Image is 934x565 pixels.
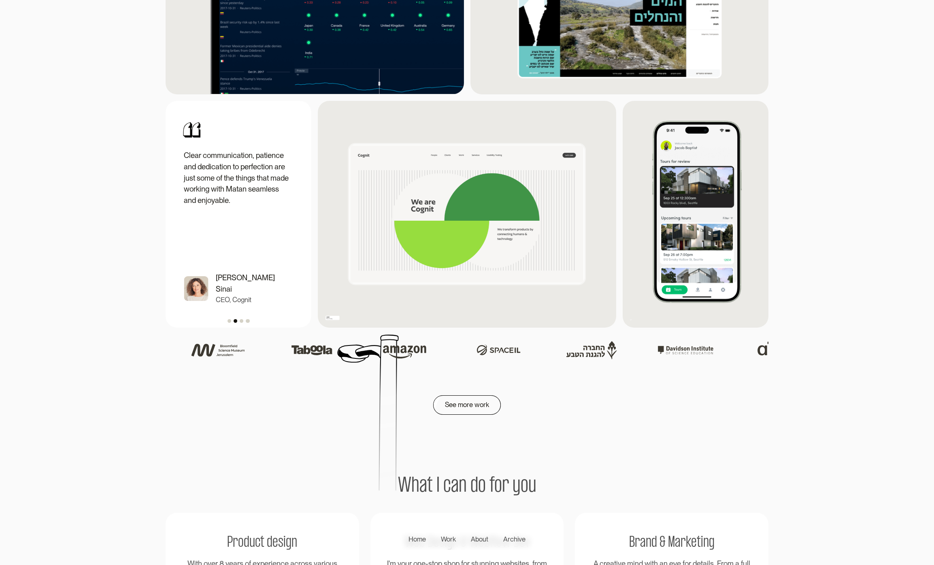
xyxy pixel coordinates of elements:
div: 2 of 4 [165,101,311,328]
h1: Brand & Marketing [629,535,715,550]
div: Archive [503,534,526,544]
div: Branding [330,318,332,320]
a: ShowdigsSaaSUX / UI [623,101,768,328]
div: Show slide 1 of 4 [228,319,231,323]
div: carousel [166,101,311,328]
div: 3 of 4 [311,101,457,328]
p: CEO, Cognit [216,295,251,305]
img: Moran sinai [184,276,208,301]
div: Show slide 4 of 4 [246,319,249,323]
div: See more work [445,399,489,411]
img: space IL logo [468,339,529,361]
img: SPNI logo [562,339,622,361]
img: aisap logo [749,332,809,368]
img: science museum logo [188,340,249,360]
p: [PERSON_NAME] Sinai [216,272,292,295]
img: davidson institute logo [655,342,716,358]
a: Work [433,532,463,546]
a: Home [401,532,433,546]
div: About [471,534,488,544]
a: See more work [433,395,501,415]
img: showdigs app screenshot [622,100,768,328]
div: Work [441,534,456,544]
h1: Product design [227,535,297,550]
div: Website [326,318,329,320]
div: Show slide 3 of 4 [240,319,243,323]
h1: Cognit [326,316,330,318]
div: Show slide 2 of 4 [234,319,237,323]
h1: What I can do for you [398,475,536,498]
p: Clear communication, patience and dedication to perfection are just some of the things that made ... [184,150,292,207]
a: About [464,532,496,546]
div: Home [408,534,426,544]
a: Archive [496,532,533,546]
img: Amazon logo [375,335,435,365]
a: CognitWebsiteBranding [318,101,616,328]
img: taboola logo [282,335,342,365]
